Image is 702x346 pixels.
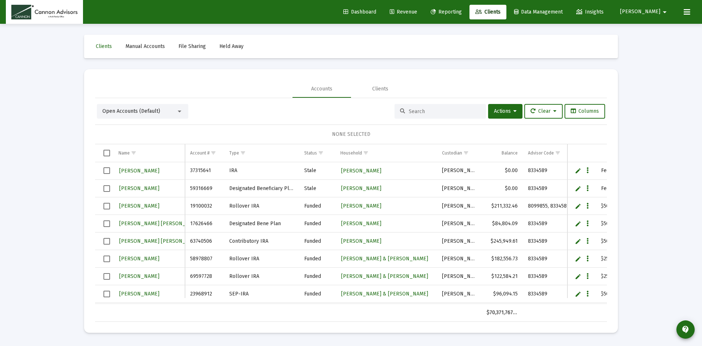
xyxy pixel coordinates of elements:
a: Manual Accounts [120,39,171,54]
span: Held Away [219,43,244,49]
div: Select row [103,273,110,280]
a: [PERSON_NAME] [PERSON_NAME] [118,236,202,246]
div: Account # [190,150,210,156]
a: [PERSON_NAME] [118,253,160,264]
span: Insights [576,9,604,15]
div: Funded [304,290,330,298]
span: File Sharing [178,43,206,49]
span: [PERSON_NAME] & [PERSON_NAME] [341,273,428,279]
td: [PERSON_NAME] [437,232,482,250]
span: Data Management [514,9,563,15]
a: Data Management [508,5,569,19]
a: [PERSON_NAME] & [PERSON_NAME] [340,289,429,299]
td: Column Status [299,144,335,162]
a: Edit [575,203,581,209]
div: Stale [304,185,330,192]
span: Dashboard [343,9,376,15]
a: [PERSON_NAME] [340,183,382,194]
td: [PERSON_NAME] [437,215,482,232]
span: [PERSON_NAME] & [PERSON_NAME] [341,291,428,297]
a: [PERSON_NAME] [118,271,160,282]
td: $84,804.09 [482,215,522,232]
td: 37315641 [185,162,224,180]
a: Edit [575,291,581,297]
a: [PERSON_NAME] [340,201,382,211]
div: Select row [103,203,110,209]
div: Funded [304,273,330,280]
td: Designated Bene Plan [224,215,299,232]
span: Show filter options for column 'Custodian' [463,150,469,156]
td: 17626466 [185,215,224,232]
a: [PERSON_NAME] & [PERSON_NAME] [340,253,429,264]
td: Column Household [335,144,437,162]
td: Contributory IRA [224,232,299,250]
span: [PERSON_NAME] [PERSON_NAME] [119,220,201,227]
span: Show filter options for column 'Status' [318,150,324,156]
a: Edit [575,167,581,174]
td: $0.00 [482,180,522,197]
span: [PERSON_NAME] [PERSON_NAME] [119,238,201,244]
a: [PERSON_NAME] [340,218,382,229]
td: Rollover IRA [224,197,299,215]
div: Select row [103,167,110,174]
span: [PERSON_NAME] [341,238,381,244]
td: IRA [224,162,299,180]
td: 59316669 [185,180,224,197]
span: Clear [531,108,556,114]
td: 8334589 [523,232,588,250]
div: Select row [103,291,110,297]
td: Column Custodian [437,144,482,162]
td: 8334589 [523,268,588,285]
div: Data grid [95,144,607,322]
a: Clients [469,5,506,19]
span: Open Accounts (Default) [102,108,160,114]
mat-icon: arrow_drop_down [660,5,669,19]
td: 8334589 [523,180,588,197]
td: [PERSON_NAME] [437,250,482,268]
span: Show filter options for column 'Account #' [211,150,216,156]
td: 8099855, 8334589, AX5M [523,197,588,215]
span: Columns [571,108,599,114]
div: Select row [103,238,110,245]
span: Clients [96,43,112,49]
td: SEP-IRA [224,303,299,320]
td: $122,584.21 [482,268,522,285]
td: 23968912 [185,285,224,303]
td: 63740506 [185,232,224,250]
td: [PERSON_NAME] [437,197,482,215]
div: Advisor Code [528,150,554,156]
button: Columns [565,104,605,119]
span: [PERSON_NAME] [119,185,159,191]
div: Select row [103,185,110,192]
td: [PERSON_NAME] [437,162,482,180]
span: Actions [494,108,517,114]
span: Clients [475,9,501,15]
span: [PERSON_NAME] [119,168,159,174]
a: Dashboard [337,5,382,19]
span: Show filter options for column 'Name' [131,150,136,156]
span: Manual Accounts [125,43,165,49]
div: Select row [103,256,110,262]
div: Funded [304,220,330,227]
div: Select row [103,220,110,227]
td: Column Advisor Code [523,144,588,162]
a: [PERSON_NAME] & [PERSON_NAME] [340,271,429,282]
td: 8334589 [523,303,588,320]
a: Reporting [425,5,468,19]
a: [PERSON_NAME] [118,165,160,176]
td: $182,556.73 [482,250,522,268]
td: [PERSON_NAME] [437,285,482,303]
a: [PERSON_NAME] [118,289,160,299]
span: [PERSON_NAME] [341,203,381,209]
td: 26257055 [185,303,224,320]
span: [PERSON_NAME] [119,256,159,262]
a: [PERSON_NAME] [340,165,382,176]
td: Column Balance [482,144,522,162]
td: 8334589 [523,285,588,303]
div: Status [304,150,317,156]
a: File Sharing [173,39,212,54]
a: Edit [575,220,581,227]
div: Funded [304,255,330,263]
td: Column Account # [185,144,224,162]
a: Insights [570,5,609,19]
